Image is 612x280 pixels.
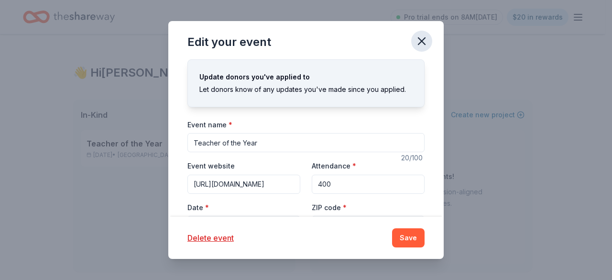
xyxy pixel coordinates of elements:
[199,84,413,95] div: Let donors know of any updates you've made since you applied.
[312,175,425,194] input: 20
[187,120,232,130] label: Event name
[312,161,356,171] label: Attendance
[187,232,234,244] button: Delete event
[312,216,425,235] input: 12345 (U.S. only)
[187,133,425,152] input: Spring Fundraiser
[401,152,425,164] div: 20 /100
[199,71,413,83] div: Update donors you've applied to
[187,34,271,50] div: Edit your event
[312,203,347,213] label: ZIP code
[392,228,425,247] button: Save
[187,161,235,171] label: Event website
[187,203,300,213] label: Date
[187,216,300,235] button: [DATE]
[187,175,300,194] input: https://www...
